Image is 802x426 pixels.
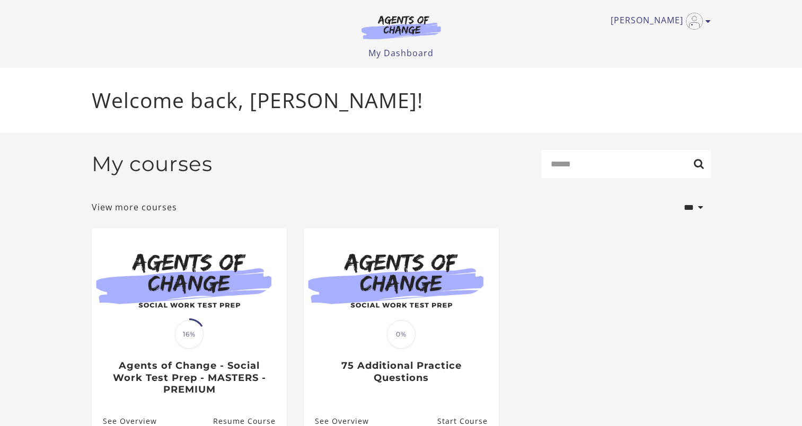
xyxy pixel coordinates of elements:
[368,47,434,59] a: My Dashboard
[175,320,204,349] span: 16%
[611,13,706,30] a: Toggle menu
[92,85,711,116] p: Welcome back, [PERSON_NAME]!
[92,201,177,214] a: View more courses
[387,320,416,349] span: 0%
[103,360,275,396] h3: Agents of Change - Social Work Test Prep - MASTERS - PREMIUM
[315,360,487,384] h3: 75 Additional Practice Questions
[92,152,213,176] h2: My courses
[350,15,452,39] img: Agents of Change Logo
